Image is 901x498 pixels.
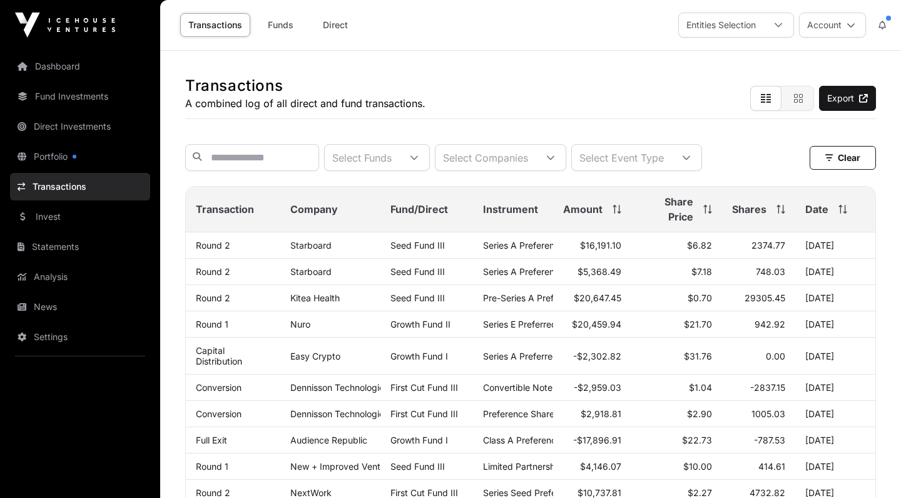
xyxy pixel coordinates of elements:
span: Series E Preferred Stock [483,319,583,329]
td: [DATE] [795,232,875,259]
a: Round 2 [196,293,230,303]
div: Select Funds [325,145,399,170]
td: [DATE] [795,311,875,338]
span: 748.03 [756,266,785,277]
span: $1.04 [689,382,712,393]
span: Preference Shares [483,408,559,419]
span: Amount [563,202,603,217]
td: -$2,959.03 [553,375,631,401]
a: Round 2 [196,240,230,251]
a: Round 2 [196,487,230,498]
a: Invest [10,203,150,231]
span: Series A Preference Shares [483,266,595,277]
span: Limited Partnership Units [483,461,586,472]
a: Dennisson Technologies [290,408,389,419]
span: Series A Preferred Share [483,351,584,361]
span: $10.00 [683,461,712,472]
a: Funds [255,13,305,37]
a: NextWork [290,487,332,498]
td: [DATE] [795,338,875,375]
a: Seed Fund III [390,293,445,303]
span: $0.70 [688,293,712,303]
a: Seed Fund III [390,240,445,251]
a: Transactions [10,173,150,200]
span: $2.90 [687,408,712,419]
a: Conversion [196,382,242,393]
div: Select Companies [435,145,536,170]
a: Round 2 [196,266,230,277]
span: Shares [732,202,766,217]
span: 4732.82 [750,487,785,498]
button: Account [799,13,866,38]
span: Series Seed Preferred Stock [483,487,599,498]
a: Transactions [180,13,250,37]
img: Icehouse Ventures Logo [15,13,115,38]
a: Full Exit [196,435,227,445]
a: Starboard [290,266,332,277]
td: $20,459.94 [553,311,631,338]
a: Starboard [290,240,332,251]
span: Fund/Direct [390,202,448,217]
a: Round 1 [196,461,228,472]
span: 942.92 [755,319,785,329]
h1: Transactions [185,76,425,96]
div: Select Event Type [572,145,671,170]
div: Entities Selection [679,13,763,37]
a: Nuro [290,319,310,329]
a: Export [819,86,876,111]
span: $7.18 [691,266,712,277]
a: Settings [10,323,150,351]
a: Analysis [10,263,150,291]
a: Fund Investments [10,83,150,110]
a: News [10,293,150,321]
span: $2.27 [688,487,712,498]
td: [DATE] [795,285,875,311]
span: $22.73 [682,435,712,445]
a: Dashboard [10,53,150,80]
a: Seed Fund III [390,266,445,277]
a: Kitea Health [290,293,340,303]
td: [DATE] [795,259,875,285]
a: Growth Fund I [390,435,448,445]
span: 0.00 [766,351,785,361]
span: Convertible Note ([DATE]) [483,382,590,393]
td: $5,368.49 [553,259,631,285]
span: -787.53 [754,435,785,445]
a: Seed Fund III [390,461,445,472]
td: [DATE] [795,401,875,427]
td: [DATE] [795,427,875,454]
a: Round 1 [196,319,228,329]
td: -$17,896.91 [553,427,631,454]
td: -$2,302.82 [553,338,631,375]
a: Direct [310,13,360,37]
span: 2374.77 [751,240,785,251]
a: Easy Crypto [290,351,340,361]
p: A combined log of all direct and fund transactions. [185,96,425,111]
span: Share Price [641,194,693,224]
td: $2,918.81 [553,401,631,427]
span: -2837.15 [750,382,785,393]
a: First Cut Fund III [390,487,458,498]
td: $16,191.10 [553,232,631,259]
span: Series A Preference Shares [483,240,595,251]
span: Pre-Series A Preference Shares [483,293,613,303]
td: $4,146.07 [553,454,631,480]
a: Conversion [196,408,242,419]
span: $31.76 [684,351,712,361]
span: 29305.45 [745,293,785,303]
span: $21.70 [684,319,712,329]
span: 414.61 [758,461,785,472]
a: Capital Distribution [196,345,242,366]
a: Audience Republic [290,435,367,445]
span: Company [290,202,338,217]
a: Direct Investments [10,113,150,140]
a: First Cut Fund III [390,382,458,393]
span: Date [805,202,828,217]
a: Statements [10,233,150,261]
span: Class A Preference Shares [483,435,592,445]
span: Instrument [483,202,538,217]
td: [DATE] [795,375,875,401]
button: Clear [810,146,876,170]
a: Dennisson Technologies [290,382,389,393]
a: Growth Fund II [390,319,450,329]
